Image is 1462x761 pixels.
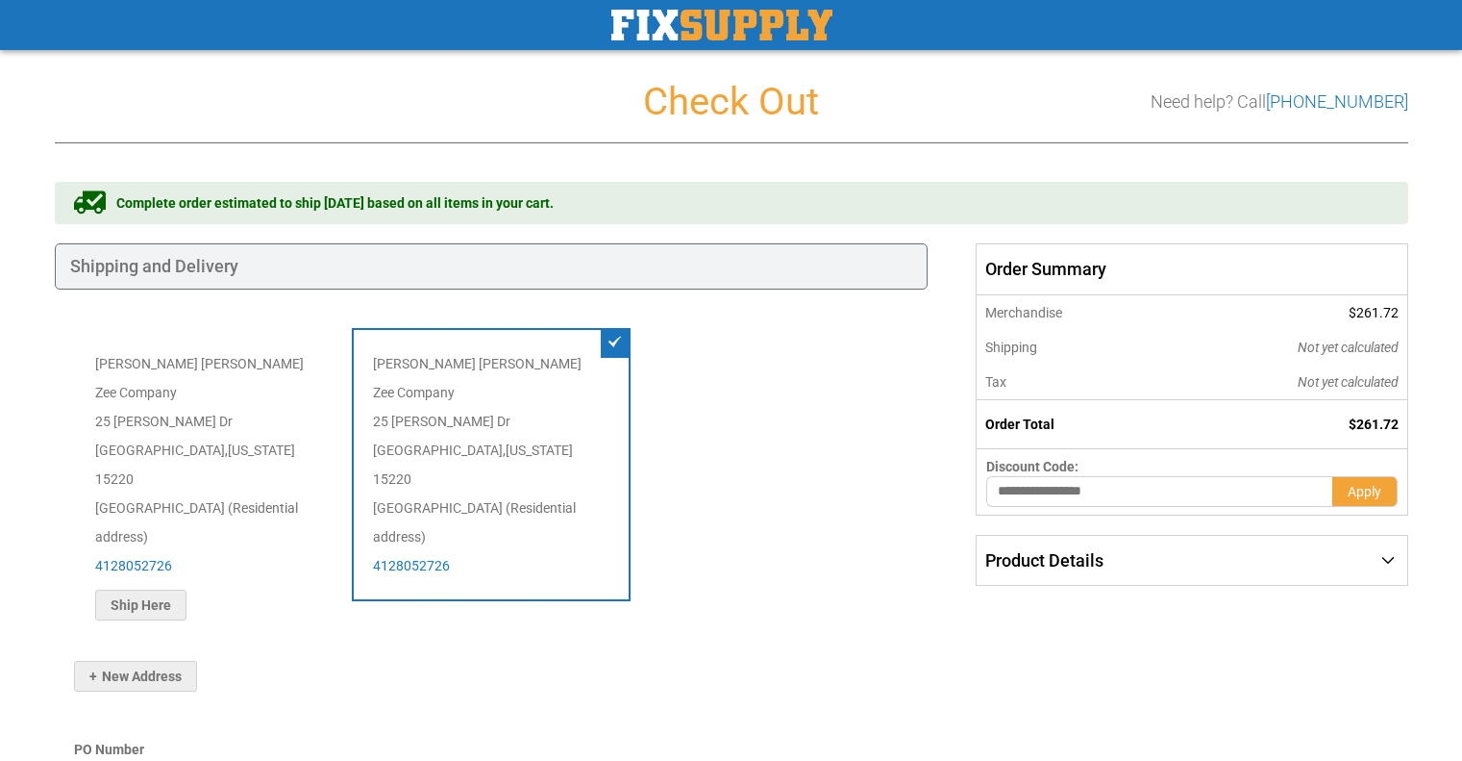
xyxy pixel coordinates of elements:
span: Order Summary [976,243,1407,295]
div: [PERSON_NAME] [PERSON_NAME] Zee Company 25 [PERSON_NAME] Dr [GEOGRAPHIC_DATA] , 15220 [GEOGRAPHIC... [74,328,353,642]
span: Shipping [985,340,1037,355]
span: Discount Code: [986,459,1078,474]
span: Ship Here [111,597,171,613]
span: Not yet calculated [1298,340,1399,355]
a: [PHONE_NUMBER] [1266,91,1408,112]
a: 4128052726 [95,558,172,573]
div: Shipping and Delivery [55,243,929,290]
button: New Address [74,661,197,692]
span: Product Details [985,550,1103,571]
span: [US_STATE] [228,443,295,458]
span: Not yet calculated [1298,374,1399,390]
span: $261.72 [1349,417,1399,432]
h3: Need help? Call [1151,92,1408,112]
img: Fix Industrial Supply [611,10,832,40]
strong: Order Total [985,417,1054,432]
span: [US_STATE] [506,443,573,458]
span: Apply [1348,484,1381,499]
span: $261.72 [1349,305,1399,320]
button: Apply [1332,476,1398,507]
h1: Check Out [55,81,1408,123]
button: Ship Here [95,590,186,621]
th: Tax [977,365,1168,400]
a: 4128052726 [373,558,450,573]
div: [PERSON_NAME] [PERSON_NAME] Zee Company 25 [PERSON_NAME] Dr [GEOGRAPHIC_DATA] , 15220 [GEOGRAPHIC... [352,328,631,601]
a: store logo [611,10,832,40]
span: New Address [89,669,182,684]
th: Merchandise [977,295,1168,330]
span: Complete order estimated to ship [DATE] based on all items in your cart. [116,193,554,213]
